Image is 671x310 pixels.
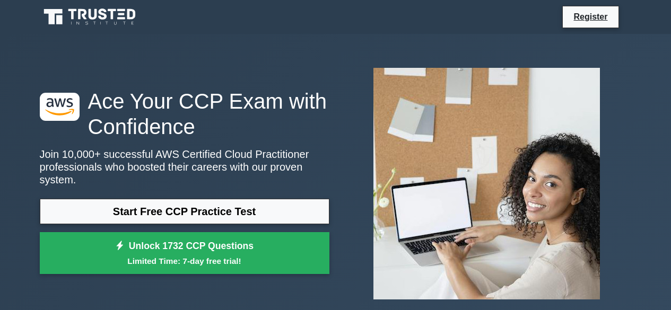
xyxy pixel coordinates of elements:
[53,255,316,267] small: Limited Time: 7-day free trial!
[40,199,329,224] a: Start Free CCP Practice Test
[40,148,329,186] p: Join 10,000+ successful AWS Certified Cloud Practitioner professionals who boosted their careers ...
[40,88,329,139] h1: Ace Your CCP Exam with Confidence
[567,10,614,23] a: Register
[40,232,329,274] a: Unlock 1732 CCP QuestionsLimited Time: 7-day free trial!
